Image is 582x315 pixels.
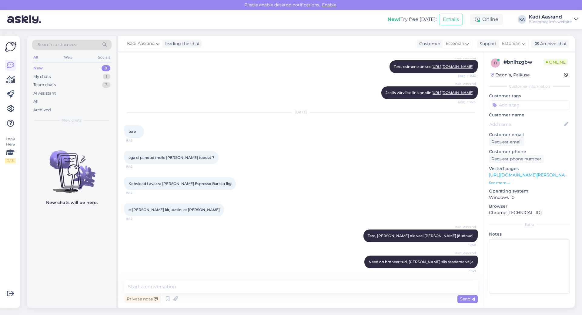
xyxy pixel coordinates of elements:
span: Kadi Aasrand [453,225,476,229]
span: Seen ✓ 9:24 [453,99,476,104]
div: Kadi Aasrand [529,15,572,19]
span: Online [544,59,568,65]
span: tere [129,129,136,134]
div: Archived [33,107,51,113]
span: Send [460,296,475,302]
div: Extra [489,222,570,227]
p: Operating system [489,188,570,194]
div: Support [477,41,497,47]
div: # bnlhzgbw [503,59,544,66]
div: [DATE] [124,109,478,115]
div: Web [63,53,73,61]
div: 2 / 3 [5,158,16,163]
div: Team chats [33,82,56,88]
span: 9:42 [126,216,149,221]
p: Browser [489,203,570,209]
div: Look Here [5,136,16,163]
div: Request phone number [489,155,544,163]
b: New! [387,16,400,22]
span: Need on broneeritud, [PERSON_NAME] siis saadame välja [369,260,473,264]
span: Kadi Aasrand [453,82,476,86]
div: Private note [124,295,160,303]
button: Emails [439,14,463,25]
span: Tere, esimene on see [394,64,473,69]
span: ega ei pandud meile [PERSON_NAME] toodet ? [129,155,214,160]
a: Kadi AasrandBüroomaailm's website [529,15,578,24]
div: Büroomaailm's website [529,19,572,24]
span: 9:42 [126,190,149,195]
div: Request email [489,138,524,146]
span: Search customers [38,42,76,48]
p: Customer phone [489,149,570,155]
span: Tere, [PERSON_NAME] ole veel [PERSON_NAME] jõudnud. [368,233,473,238]
div: 3 [102,82,110,88]
p: Notes [489,231,570,237]
span: 9:42 [126,138,149,143]
p: Customer email [489,132,570,138]
span: e-[PERSON_NAME] kirjutasin, et [PERSON_NAME] [129,207,220,212]
div: My chats [33,74,51,80]
p: New chats will be here. [46,199,98,206]
div: Customer [417,41,440,47]
div: All [33,99,38,105]
div: KA [518,15,526,24]
div: Try free [DATE]: [387,16,436,23]
a: [URL][DOMAIN_NAME] [431,64,473,69]
p: See more ... [489,180,570,186]
input: Add a tag [489,100,570,109]
span: Estonian [446,40,464,47]
span: 9:49 [453,269,476,273]
div: 0 [102,65,110,71]
div: New [33,65,43,71]
span: Estonian [502,40,520,47]
a: [URL][DOMAIN_NAME] [431,90,473,95]
input: Add name [489,121,563,128]
span: b [494,61,497,65]
span: 9:48 [453,243,476,247]
p: Customer name [489,112,570,118]
span: Kadi Aasrand [453,55,476,60]
span: Kohvioad Lavazza [PERSON_NAME] Espresso Barista 1kg [129,181,232,186]
a: [URL][DOMAIN_NAME][PERSON_NAME] [489,172,573,178]
span: New chats [62,118,82,123]
p: Chrome [TECHNICAL_ID] [489,209,570,216]
span: Kadi Aasrand [127,40,155,47]
div: Online [470,14,503,25]
span: Kadi Aasrand [453,251,476,255]
span: 9:42 [126,164,149,169]
p: Windows 10 [489,194,570,201]
p: Visited pages [489,166,570,172]
div: Socials [97,53,112,61]
div: Archive chat [531,40,569,48]
p: Customer tags [489,93,570,99]
span: Enable [320,2,338,8]
span: Ja siis värvilise link on siin [386,90,473,95]
div: 1 [103,74,110,80]
img: Askly Logo [5,41,16,52]
img: No chats [27,139,116,194]
div: leading the chat [163,41,200,47]
span: Seen ✓ 9:23 [453,73,476,78]
div: Customer information [489,84,570,89]
div: All [32,53,39,61]
div: AI Assistant [33,90,56,96]
div: Estonia, Paikuse [491,72,530,78]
